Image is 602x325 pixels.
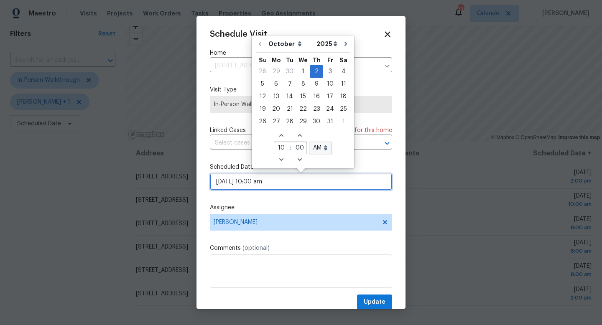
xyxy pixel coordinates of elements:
abbr: Monday [272,57,281,63]
span: Close [383,30,392,39]
span: In-Person Walkthrough [214,100,388,109]
div: Mon Oct 20 2025 [269,103,283,115]
div: Fri Oct 31 2025 [323,115,337,128]
div: Sat Oct 18 2025 [337,90,350,103]
div: Mon Sep 29 2025 [269,65,283,78]
div: Mon Oct 13 2025 [269,90,283,103]
div: 25 [337,103,350,115]
div: Tue Oct 07 2025 [283,78,296,90]
div: Sat Oct 25 2025 [337,103,350,115]
div: Sat Oct 04 2025 [337,65,350,78]
div: Sat Oct 11 2025 [337,78,350,90]
label: Visit Type [210,86,392,94]
select: Year [314,38,339,50]
div: Mon Oct 06 2025 [269,78,283,90]
div: 9 [310,78,323,90]
div: Thu Oct 09 2025 [310,78,323,90]
div: 26 [256,116,269,127]
div: 29 [296,116,310,127]
div: 16 [310,91,323,102]
div: 14 [283,91,296,102]
button: Open [381,137,393,149]
label: Comments [210,244,392,252]
span: Linked Cases [210,126,246,135]
div: 20 [269,103,283,115]
span: Update [364,297,385,307]
div: Tue Oct 14 2025 [283,90,296,103]
span: [PERSON_NAME] [214,219,378,226]
div: Fri Oct 10 2025 [323,78,337,90]
div: 2 [310,66,323,77]
button: Update [357,295,392,310]
abbr: Wednesday [298,57,308,63]
div: Thu Oct 02 2025 [310,65,323,78]
span: : [288,142,293,153]
div: 28 [283,116,296,127]
input: hours (12hr clock) [274,142,288,154]
div: Wed Oct 01 2025 [296,65,310,78]
label: Home [210,49,392,57]
div: 18 [337,91,350,102]
abbr: Sunday [259,57,267,63]
div: 4 [337,66,350,77]
div: 1 [337,116,350,127]
div: 3 [323,66,337,77]
div: 28 [256,66,269,77]
div: Sun Oct 26 2025 [256,115,269,128]
div: 17 [323,91,337,102]
span: Schedule Visit [210,30,267,38]
div: 31 [323,116,337,127]
span: Decrease hours (12hr clock) [274,154,288,166]
div: Mon Oct 27 2025 [269,115,283,128]
div: 12 [256,91,269,102]
div: 29 [269,66,283,77]
div: 5 [256,78,269,90]
div: 23 [310,103,323,115]
div: 15 [296,91,310,102]
span: (optional) [242,245,270,251]
input: M/D/YYYY [210,173,392,190]
abbr: Thursday [313,57,321,63]
div: Wed Oct 22 2025 [296,103,310,115]
label: Scheduled Date [210,163,392,171]
div: 30 [310,116,323,127]
div: Tue Oct 21 2025 [283,103,296,115]
button: Go to next month [339,36,352,52]
div: Tue Oct 28 2025 [283,115,296,128]
div: 8 [296,78,310,90]
div: Sat Nov 01 2025 [337,115,350,128]
div: Wed Oct 08 2025 [296,78,310,90]
span: Increase minutes [293,130,306,142]
div: Sun Sep 28 2025 [256,65,269,78]
input: minutes [293,142,306,154]
div: 6 [269,78,283,90]
div: 30 [283,66,296,77]
div: 11 [337,78,350,90]
div: Wed Oct 15 2025 [296,90,310,103]
div: 19 [256,103,269,115]
div: Thu Oct 23 2025 [310,103,323,115]
div: 27 [269,116,283,127]
div: Tue Sep 30 2025 [283,65,296,78]
div: 7 [283,78,296,90]
button: Go to previous month [254,36,266,52]
abbr: Saturday [339,57,347,63]
div: 22 [296,103,310,115]
div: Thu Oct 16 2025 [310,90,323,103]
label: Assignee [210,203,392,212]
div: 24 [323,103,337,115]
div: Sun Oct 12 2025 [256,90,269,103]
div: Thu Oct 30 2025 [310,115,323,128]
div: Fri Oct 17 2025 [323,90,337,103]
select: Month [266,38,314,50]
abbr: Tuesday [286,57,293,63]
div: 1 [296,66,310,77]
div: Fri Oct 03 2025 [323,65,337,78]
div: 13 [269,91,283,102]
div: 10 [323,78,337,90]
div: Wed Oct 29 2025 [296,115,310,128]
div: 21 [283,103,296,115]
span: Increase hours (12hr clock) [274,130,288,142]
input: Select cases [210,137,369,150]
div: Sun Oct 19 2025 [256,103,269,115]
